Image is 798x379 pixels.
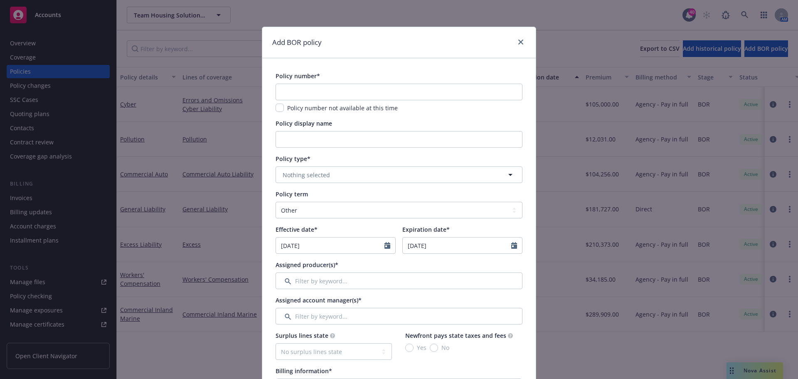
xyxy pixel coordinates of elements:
[283,171,330,179] span: Nothing selected
[516,37,526,47] a: close
[276,272,522,289] input: Filter by keyword...
[276,332,328,339] span: Surplus lines state
[405,332,506,339] span: Newfront pays state taxes and fees
[276,72,320,80] span: Policy number*
[441,343,449,352] span: No
[276,166,522,183] button: Nothing selected
[403,238,511,253] input: MM/DD/YYYY
[430,344,438,352] input: No
[511,242,517,249] svg: Calendar
[402,225,450,233] span: Expiration date*
[417,343,426,352] span: Yes
[272,37,322,48] h1: Add BOR policy
[276,225,318,233] span: Effective date*
[276,261,338,269] span: Assigned producer(s)*
[276,308,522,325] input: Filter by keyword...
[276,296,362,304] span: Assigned account manager(s)*
[276,119,332,127] span: Policy display name
[287,104,398,112] span: Policy number not available at this time
[384,242,390,249] svg: Calendar
[276,155,310,163] span: Policy type*
[276,367,332,375] span: Billing information*
[276,190,308,198] span: Policy term
[276,238,384,253] input: MM/DD/YYYY
[405,344,414,352] input: Yes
